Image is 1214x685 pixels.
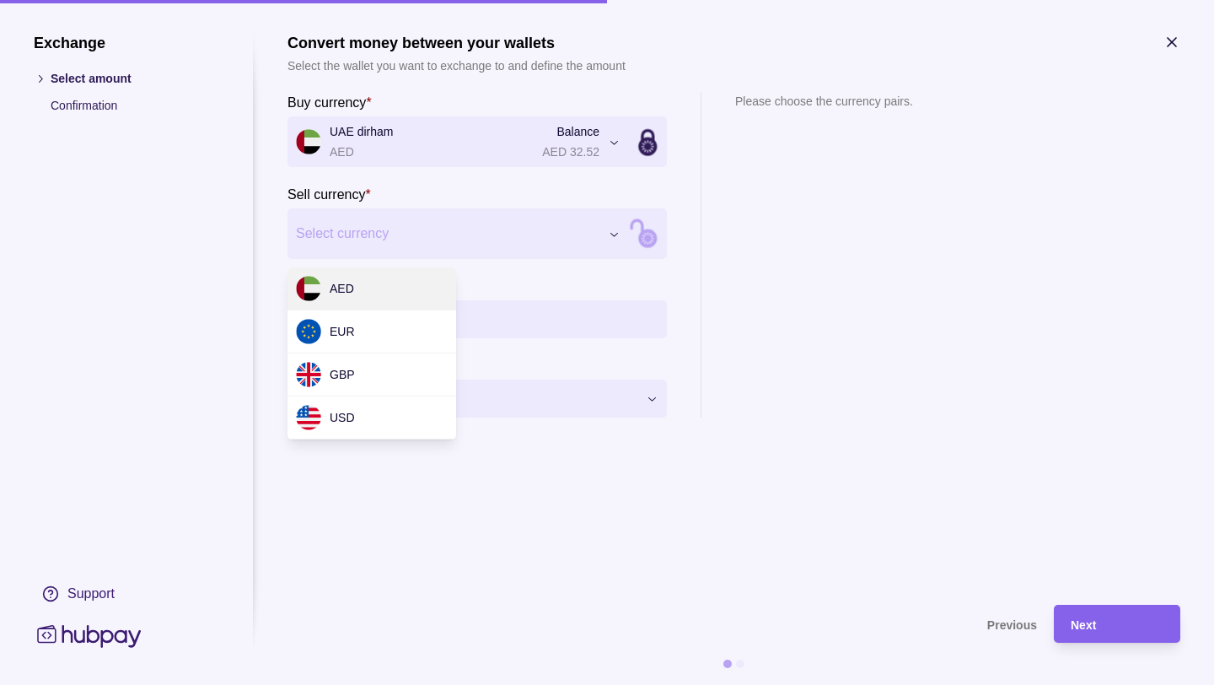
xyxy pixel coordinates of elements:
span: EUR [330,325,355,338]
span: AED [330,282,354,295]
img: gb [296,362,321,387]
span: USD [330,411,355,424]
img: eu [296,319,321,344]
img: us [296,405,321,430]
img: ae [296,276,321,301]
span: GBP [330,368,355,381]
